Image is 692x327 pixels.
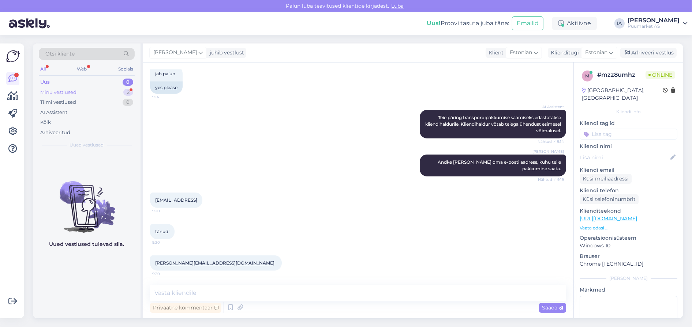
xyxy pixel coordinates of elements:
p: Klienditeekond [580,207,677,215]
span: jah palun [155,71,175,76]
div: juhib vestlust [207,49,244,57]
span: tänud! [155,229,169,234]
div: Web [76,64,89,74]
input: Lisa tag [580,129,677,140]
a: [URL][DOMAIN_NAME] [580,215,637,222]
div: Küsi meiliaadressi [580,174,632,184]
div: [PERSON_NAME] [580,275,677,282]
p: Kliendi telefon [580,187,677,194]
div: 2 [123,89,133,96]
span: Nähtud ✓ 9:14 [536,139,564,144]
span: Andke [PERSON_NAME] oma e-posti aadress, kuhu teile pakkumine saata. [438,159,562,171]
div: Arhiveeri vestlus [620,48,677,58]
div: Puumarket AS [628,23,680,29]
span: Uued vestlused [70,142,104,148]
div: [PERSON_NAME] [628,18,680,23]
div: Aktiivne [552,17,597,30]
span: [PERSON_NAME] [153,49,197,57]
div: Minu vestlused [40,89,76,96]
div: Klient [486,49,504,57]
div: IA [614,18,625,28]
span: [PERSON_NAME] [532,149,564,154]
img: No chats [33,168,141,234]
div: Arhiveeritud [40,129,70,136]
div: [GEOGRAPHIC_DATA], [GEOGRAPHIC_DATA] [582,87,663,102]
span: 9:20 [152,240,180,245]
span: Online [646,71,675,79]
button: Emailid [512,16,543,30]
b: Uus! [427,20,441,27]
p: Brauser [580,252,677,260]
div: Kliendi info [580,109,677,115]
span: AI Assistent [536,104,564,110]
img: Askly Logo [6,49,20,63]
div: Tiimi vestlused [40,99,76,106]
span: Otsi kliente [45,50,75,58]
a: [PERSON_NAME]Puumarket AS [628,18,688,29]
p: Operatsioonisüsteem [580,234,677,242]
div: Klienditugi [548,49,579,57]
p: Kliendi tag'id [580,119,677,127]
p: Uued vestlused tulevad siia. [49,240,124,248]
div: AI Assistent [40,109,67,116]
span: Teie päring transpordipakkumise saamiseks edastatakse kliendihaldurile. Kliendihaldur võtab teieg... [425,115,562,133]
div: yes please [150,81,183,94]
span: Saada [542,304,563,311]
span: Estonian [510,49,532,57]
p: Chrome [TECHNICAL_ID] [580,260,677,268]
span: [EMAIL_ADDRESS] [155,197,197,203]
div: Uus [40,79,50,86]
p: Kliendi email [580,166,677,174]
span: Estonian [585,49,607,57]
a: [PERSON_NAME][EMAIL_ADDRESS][DOMAIN_NAME] [155,260,274,266]
div: Küsi telefoninumbrit [580,194,639,204]
span: 9:14 [152,94,180,100]
span: 9:20 [152,271,180,277]
div: Socials [117,64,135,74]
div: 0 [123,99,133,106]
p: Kliendi nimi [580,142,677,150]
span: m [586,73,590,79]
div: Privaatne kommentaar [150,303,221,313]
span: Nähtud ✓ 9:19 [536,177,564,182]
p: Märkmed [580,286,677,294]
span: Luba [389,3,406,9]
span: 9:20 [152,208,180,214]
div: 0 [123,79,133,86]
div: Kõik [40,119,51,126]
p: Windows 10 [580,242,677,250]
p: Vaata edasi ... [580,225,677,231]
div: All [39,64,47,74]
div: Proovi tasuta juba täna: [427,19,509,28]
input: Lisa nimi [580,153,669,161]
div: # mzz8umhz [597,71,646,79]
